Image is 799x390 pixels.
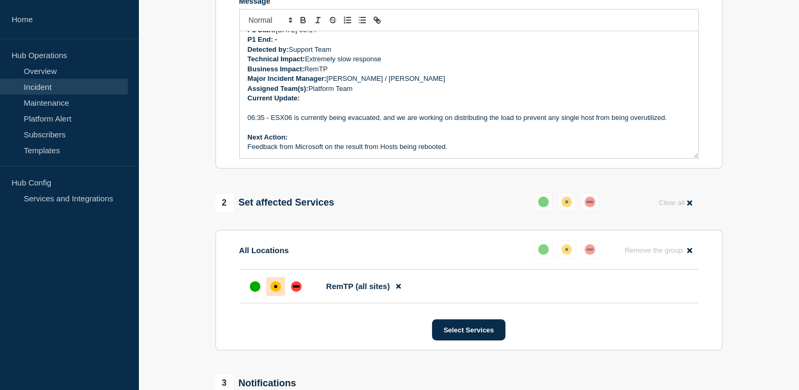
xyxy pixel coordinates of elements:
strong: Technical Impact: [248,55,305,63]
strong: Major Incident Manager: [248,75,327,82]
div: affected [270,281,281,292]
button: down [580,192,599,211]
button: Toggle strikethrough text [325,14,340,26]
p: Support Team [248,45,690,54]
div: down [585,197,595,207]
button: Toggle bulleted list [355,14,370,26]
div: up [538,244,549,255]
div: down [291,281,302,292]
button: Clear all [652,192,698,213]
div: affected [561,244,572,255]
button: Toggle link [370,14,384,26]
div: affected [561,197,572,207]
button: down [580,240,599,259]
strong: Next Action: [248,133,288,141]
p: Extremely slow response [248,54,690,64]
button: Toggle bold text [296,14,311,26]
strong: Detected by: [248,45,289,53]
span: Font size [244,14,296,26]
strong: Business Impact: [248,65,305,73]
strong: Assigned Team(s): [248,85,308,92]
div: up [538,197,549,207]
div: Message [240,31,698,158]
span: RemTP (all sites) [326,282,390,291]
span: Remove the group [625,246,683,254]
button: Toggle italic text [311,14,325,26]
button: up [534,192,553,211]
p: [PERSON_NAME] / [PERSON_NAME] [248,74,690,83]
div: down [585,244,595,255]
p: RemTP [248,64,690,74]
div: Set affected Services [215,194,334,212]
p: 06:35 - ESX06 is currently being evacuated, and we are working on distributing the load to preven... [248,113,690,123]
strong: P1 Start: [248,26,276,34]
div: up [250,281,260,292]
p: Platform Team [248,84,690,94]
button: affected [557,192,576,211]
p: All Locations [239,246,289,255]
button: up [534,240,553,259]
span: 2 [215,194,233,212]
button: affected [557,240,576,259]
button: Remove the group [618,240,699,261]
button: Select Services [432,319,505,340]
p: Feedback from Microsoft on the result from Hosts being rebooted. [248,142,690,152]
strong: P1 End: - [248,35,277,43]
button: Toggle ordered list [340,14,355,26]
strong: Current Update: [248,94,300,102]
